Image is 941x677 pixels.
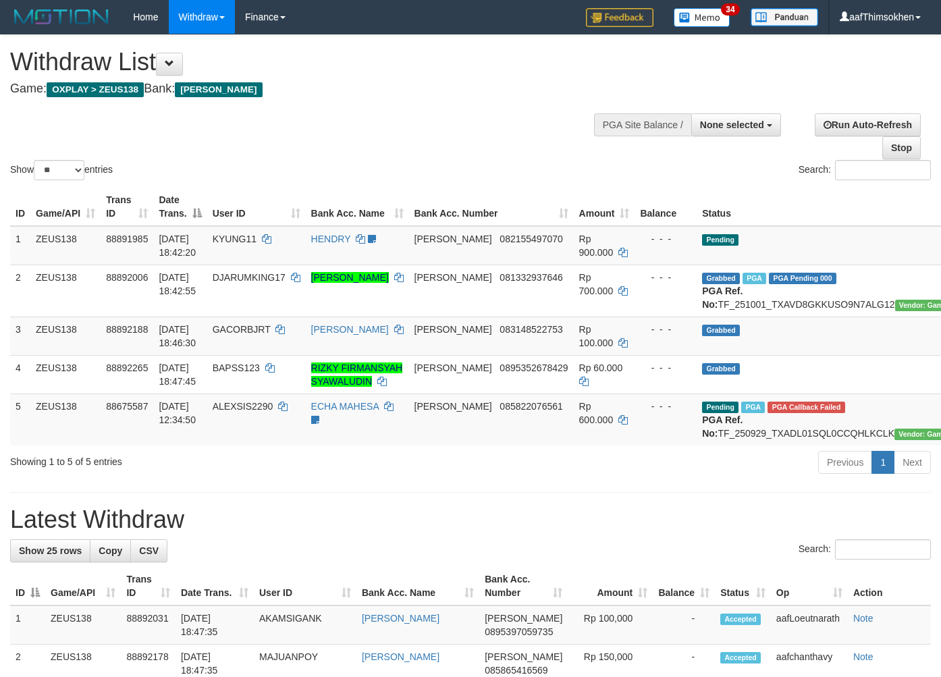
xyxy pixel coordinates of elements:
[101,188,153,226] th: Trans ID: activate to sort column ascending
[10,226,30,265] td: 1
[586,8,653,27] img: Feedback.jpg
[702,414,743,439] b: PGA Ref. No:
[674,8,730,27] img: Button%20Memo.svg
[500,324,562,335] span: Copy 083148522753 to clipboard
[640,323,691,336] div: - - -
[106,234,148,244] span: 88891985
[213,234,257,244] span: KYUNG11
[159,234,196,258] span: [DATE] 18:42:20
[771,567,848,605] th: Op: activate to sort column ascending
[721,3,739,16] span: 34
[254,605,356,645] td: AKAMSIGANK
[176,605,254,645] td: [DATE] 18:47:35
[106,272,148,283] span: 88892006
[835,539,931,560] input: Search:
[10,450,382,468] div: Showing 1 to 5 of 5 entries
[153,188,207,226] th: Date Trans.: activate to sort column descending
[176,567,254,605] th: Date Trans.: activate to sort column ascending
[99,545,122,556] span: Copy
[579,324,614,348] span: Rp 100.000
[10,394,30,445] td: 5
[635,188,697,226] th: Balance
[853,613,873,624] a: Note
[106,324,148,335] span: 88892188
[10,188,30,226] th: ID
[130,539,167,562] a: CSV
[835,160,931,180] input: Search:
[19,545,82,556] span: Show 25 rows
[10,49,614,76] h1: Withdraw List
[702,363,740,375] span: Grabbed
[10,539,90,562] a: Show 25 rows
[121,605,176,645] td: 88892031
[691,113,781,136] button: None selected
[10,82,614,96] h4: Game: Bank:
[414,272,492,283] span: [PERSON_NAME]
[30,394,101,445] td: ZEUS138
[362,613,439,624] a: [PERSON_NAME]
[882,136,921,159] a: Stop
[10,160,113,180] label: Show entries
[254,567,356,605] th: User ID: activate to sort column ascending
[485,626,553,637] span: Copy 0895397059735 to clipboard
[799,160,931,180] label: Search:
[45,605,121,645] td: ZEUS138
[815,113,921,136] a: Run Auto-Refresh
[818,451,872,474] a: Previous
[579,362,623,373] span: Rp 60.000
[485,665,547,676] span: Copy 085865416569 to clipboard
[10,317,30,355] td: 3
[30,265,101,317] td: ZEUS138
[311,234,351,244] a: HENDRY
[409,188,574,226] th: Bank Acc. Number: activate to sort column ascending
[500,234,562,244] span: Copy 082155497070 to clipboard
[10,567,45,605] th: ID: activate to sort column descending
[743,273,766,284] span: Marked by aafanarl
[47,82,144,97] span: OXPLAY > ZEUS138
[213,362,260,373] span: BAPSS123
[702,402,738,413] span: Pending
[213,324,271,335] span: GACORBJRT
[579,272,614,296] span: Rp 700.000
[121,567,176,605] th: Trans ID: activate to sort column ascending
[871,451,894,474] a: 1
[479,567,568,605] th: Bank Acc. Number: activate to sort column ascending
[213,401,273,412] span: ALEXSIS2290
[640,271,691,284] div: - - -
[702,286,743,310] b: PGA Ref. No:
[702,273,740,284] span: Grabbed
[741,402,765,413] span: Marked by aafpengsreynich
[653,567,715,605] th: Balance: activate to sort column ascending
[30,317,101,355] td: ZEUS138
[175,82,262,97] span: [PERSON_NAME]
[853,651,873,662] a: Note
[640,232,691,246] div: - - -
[848,567,931,605] th: Action
[799,539,931,560] label: Search:
[139,545,159,556] span: CSV
[207,188,306,226] th: User ID: activate to sort column ascending
[414,234,492,244] span: [PERSON_NAME]
[159,401,196,425] span: [DATE] 12:34:50
[751,8,818,26] img: panduan.png
[485,613,562,624] span: [PERSON_NAME]
[768,402,844,413] span: PGA Error
[702,325,740,336] span: Grabbed
[213,272,286,283] span: DJARUMKING17
[715,567,771,605] th: Status: activate to sort column ascending
[414,362,492,373] span: [PERSON_NAME]
[159,272,196,296] span: [DATE] 18:42:55
[500,362,568,373] span: Copy 0895352678429 to clipboard
[356,567,479,605] th: Bank Acc. Name: activate to sort column ascending
[485,651,562,662] span: [PERSON_NAME]
[311,272,389,283] a: [PERSON_NAME]
[45,567,121,605] th: Game/API: activate to sort column ascending
[702,234,738,246] span: Pending
[414,401,492,412] span: [PERSON_NAME]
[306,188,409,226] th: Bank Acc. Name: activate to sort column ascending
[159,324,196,348] span: [DATE] 18:46:30
[30,226,101,265] td: ZEUS138
[30,355,101,394] td: ZEUS138
[653,605,715,645] td: -
[311,401,379,412] a: ECHA MAHESA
